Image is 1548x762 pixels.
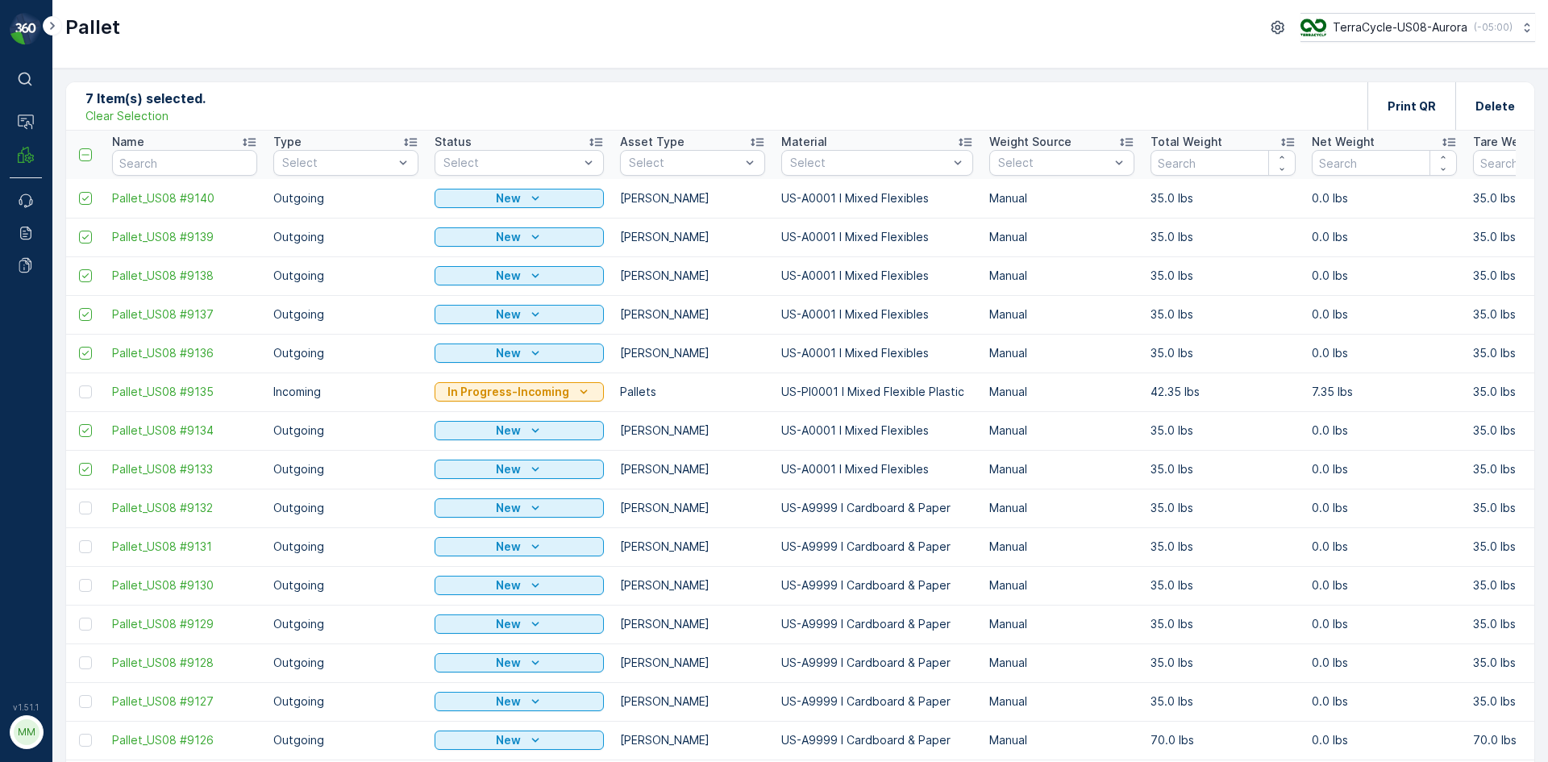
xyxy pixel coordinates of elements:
p: Manual [989,345,1134,361]
p: New [496,577,521,593]
p: Outgoing [273,655,418,671]
a: Pallet_US08 #9137 [112,306,257,323]
div: Toggle Row Selected [79,192,92,205]
p: 0.0 lbs [1312,577,1457,593]
p: 35.0 lbs [1151,539,1296,555]
span: Pallet_US08 #9130 [112,577,257,593]
button: New [435,266,604,285]
button: In Progress-Incoming [435,382,604,402]
p: 35.0 lbs [1151,268,1296,284]
p: Outgoing [273,345,418,361]
p: New [496,500,521,516]
p: New [496,306,521,323]
p: Print QR [1388,98,1436,115]
div: Toggle Row Selected [79,618,92,631]
button: New [435,498,604,518]
p: Manual [989,423,1134,439]
a: Pallet_US08 #9133 [112,461,257,477]
p: Manual [989,577,1134,593]
p: 0.0 lbs [1312,229,1457,245]
p: Manual [989,461,1134,477]
p: US-A0001 I Mixed Flexibles [781,268,973,284]
p: US-A0001 I Mixed Flexibles [781,461,973,477]
span: Pallet_US08 #9131 [112,539,257,555]
p: 35.0 lbs [1151,423,1296,439]
span: Pallet_US08 #9129 [112,616,257,632]
p: [PERSON_NAME] [620,268,765,284]
p: [PERSON_NAME] [620,190,765,206]
p: New [496,229,521,245]
button: New [435,344,604,363]
div: Toggle Row Selected [79,347,92,360]
a: Pallet_US08 #9138 [112,268,257,284]
p: Name [112,134,144,150]
p: Pallets [620,384,765,400]
a: Pallet_US08 #9135 [112,384,257,400]
div: Toggle Row Selected [79,231,92,244]
button: New [435,227,604,247]
p: New [496,539,521,555]
p: 35.0 lbs [1151,500,1296,516]
p: ( -05:00 ) [1474,21,1513,34]
p: US-A9999 I Cardboard & Paper [781,693,973,710]
p: Manual [989,306,1134,323]
p: New [496,461,521,477]
span: Pallet_US08 #9136 [112,345,257,361]
p: Outgoing [273,423,418,439]
p: New [496,693,521,710]
p: Manual [989,229,1134,245]
input: Search [1151,150,1296,176]
button: New [435,189,604,208]
p: Material [781,134,827,150]
p: 35.0 lbs [1151,693,1296,710]
a: Pallet_US08 #9134 [112,423,257,439]
p: 35.0 lbs [1151,461,1296,477]
p: 35.0 lbs [1151,577,1296,593]
p: Incoming [273,384,418,400]
a: Pallet_US08 #9132 [112,500,257,516]
p: Outgoing [273,693,418,710]
img: image_ci7OI47.png [1300,19,1326,36]
p: 0.0 lbs [1312,345,1457,361]
button: New [435,460,604,479]
p: 35.0 lbs [1151,229,1296,245]
p: US-A9999 I Cardboard & Paper [781,732,973,748]
p: 35.0 lbs [1151,655,1296,671]
p: Manual [989,268,1134,284]
p: [PERSON_NAME] [620,732,765,748]
p: [PERSON_NAME] [620,616,765,632]
p: 0.0 lbs [1312,732,1457,748]
p: 0.0 lbs [1312,461,1457,477]
p: US-A9999 I Cardboard & Paper [781,500,973,516]
a: Pallet_US08 #9126 [112,732,257,748]
p: New [496,655,521,671]
p: 0.0 lbs [1312,539,1457,555]
p: New [496,268,521,284]
div: Toggle Row Selected [79,502,92,514]
p: [PERSON_NAME] [620,423,765,439]
p: Manual [989,190,1134,206]
p: [PERSON_NAME] [620,577,765,593]
input: Search [112,150,257,176]
button: TerraCycle-US08-Aurora(-05:00) [1300,13,1535,42]
p: US-A9999 I Cardboard & Paper [781,616,973,632]
p: Outgoing [273,461,418,477]
a: Pallet_US08 #9128 [112,655,257,671]
button: MM [10,715,42,749]
p: Type [273,134,302,150]
p: [PERSON_NAME] [620,461,765,477]
p: 0.0 lbs [1312,500,1457,516]
p: Manual [989,693,1134,710]
a: Pallet_US08 #9127 [112,693,257,710]
p: US-A0001 I Mixed Flexibles [781,345,973,361]
p: Delete [1475,98,1515,115]
p: Status [435,134,472,150]
div: Toggle Row Selected [79,269,92,282]
p: Manual [989,732,1134,748]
